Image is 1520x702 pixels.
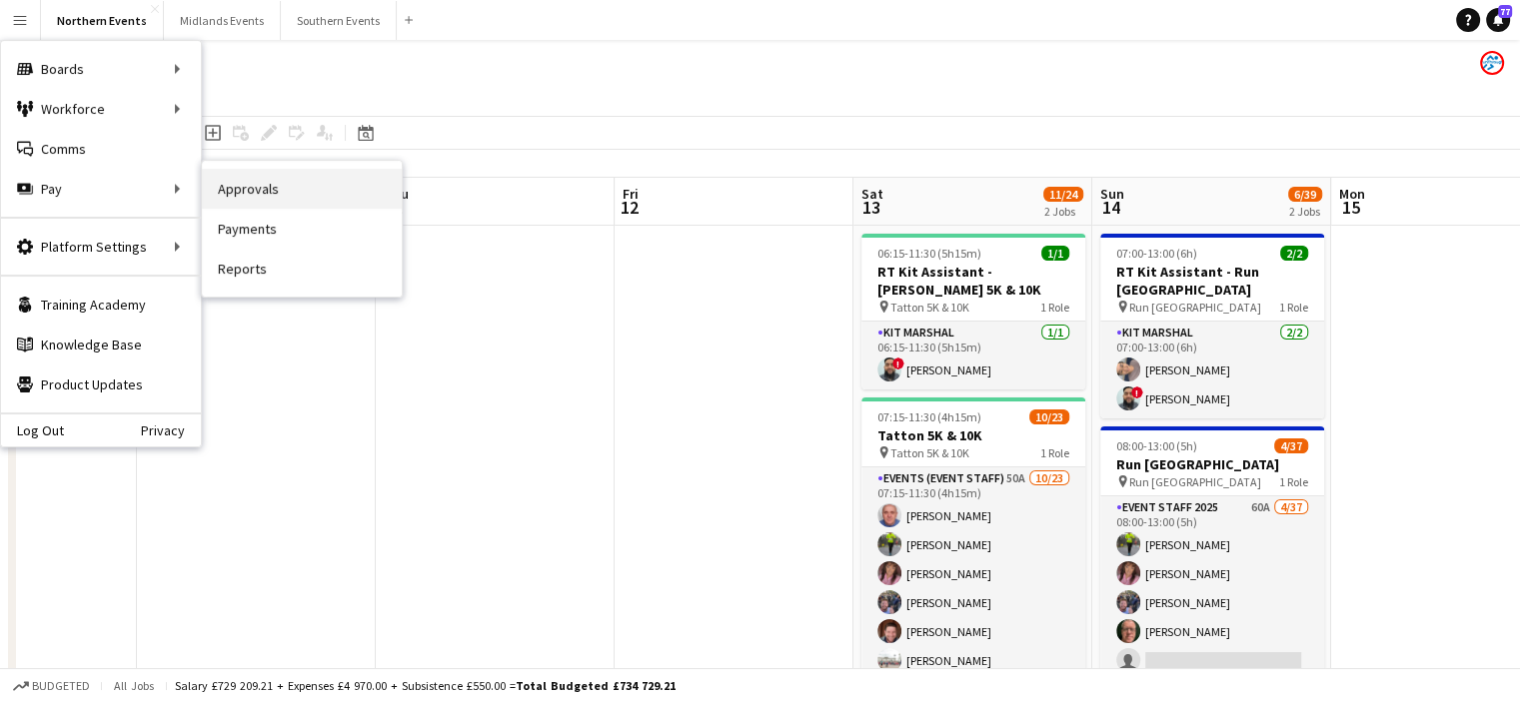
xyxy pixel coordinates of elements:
[1339,185,1365,203] span: Mon
[1043,187,1083,202] span: 11/24
[890,300,969,315] span: Tatton 5K & 10K
[620,196,639,219] span: 12
[141,422,201,438] a: Privacy
[175,678,676,693] div: Salary £729 209.21 + Expenses £4 970.00 + Subsistence £550.00 =
[1,169,201,209] div: Pay
[10,675,93,697] button: Budgeted
[41,1,164,40] button: Northern Events
[1,422,64,438] a: Log Out
[1280,246,1308,261] span: 2/2
[1029,409,1069,424] span: 10/23
[164,1,281,40] button: Midlands Events
[1,364,201,404] a: Product Updates
[32,679,90,693] span: Budgeted
[1100,322,1324,418] app-card-role: Kit Marshal2/207:00-13:00 (6h)[PERSON_NAME]![PERSON_NAME]
[892,357,904,369] span: !
[1044,204,1082,219] div: 2 Jobs
[1041,246,1069,261] span: 1/1
[1,285,201,325] a: Training Academy
[877,409,981,424] span: 07:15-11:30 (4h15m)
[1100,263,1324,299] h3: RT Kit Assistant - Run [GEOGRAPHIC_DATA]
[1129,474,1261,489] span: Run [GEOGRAPHIC_DATA]
[1279,300,1308,315] span: 1 Role
[1498,5,1512,18] span: 77
[1274,438,1308,453] span: 4/37
[1100,455,1324,473] h3: Run [GEOGRAPHIC_DATA]
[1,129,201,169] a: Comms
[110,678,158,693] span: All jobs
[1288,187,1322,202] span: 6/39
[861,185,883,203] span: Sat
[281,1,397,40] button: Southern Events
[861,397,1085,693] app-job-card: 07:15-11:30 (4h15m)10/23Tatton 5K & 10K Tatton 5K & 10K1 RoleEvents (Event Staff)50A10/2307:15-11...
[1131,386,1143,398] span: !
[1289,204,1321,219] div: 2 Jobs
[202,169,402,209] a: Approvals
[877,246,981,261] span: 06:15-11:30 (5h15m)
[1097,196,1124,219] span: 14
[861,426,1085,444] h3: Tatton 5K & 10K
[1116,438,1197,453] span: 08:00-13:00 (5h)
[202,209,402,249] a: Payments
[1279,474,1308,489] span: 1 Role
[1336,196,1365,219] span: 15
[1100,234,1324,418] app-job-card: 07:00-13:00 (6h)2/2RT Kit Assistant - Run [GEOGRAPHIC_DATA] Run [GEOGRAPHIC_DATA]1 RoleKit Marsha...
[1129,300,1261,315] span: Run [GEOGRAPHIC_DATA]
[1,89,201,129] div: Workforce
[623,185,639,203] span: Fri
[890,445,969,460] span: Tatton 5K & 10K
[1116,246,1197,261] span: 07:00-13:00 (6h)
[1,227,201,267] div: Platform Settings
[858,196,883,219] span: 13
[516,678,676,693] span: Total Budgeted £734 729.21
[1486,8,1510,32] a: 77
[1100,185,1124,203] span: Sun
[1480,51,1504,75] app-user-avatar: RunThrough Events
[1040,300,1069,315] span: 1 Role
[1040,445,1069,460] span: 1 Role
[861,263,1085,299] h3: RT Kit Assistant - [PERSON_NAME] 5K & 10K
[1,49,201,89] div: Boards
[1,325,201,364] a: Knowledge Base
[202,249,402,289] a: Reports
[861,234,1085,389] app-job-card: 06:15-11:30 (5h15m)1/1RT Kit Assistant - [PERSON_NAME] 5K & 10K Tatton 5K & 10K1 RoleKit Marshal1...
[861,322,1085,389] app-card-role: Kit Marshal1/106:15-11:30 (5h15m)![PERSON_NAME]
